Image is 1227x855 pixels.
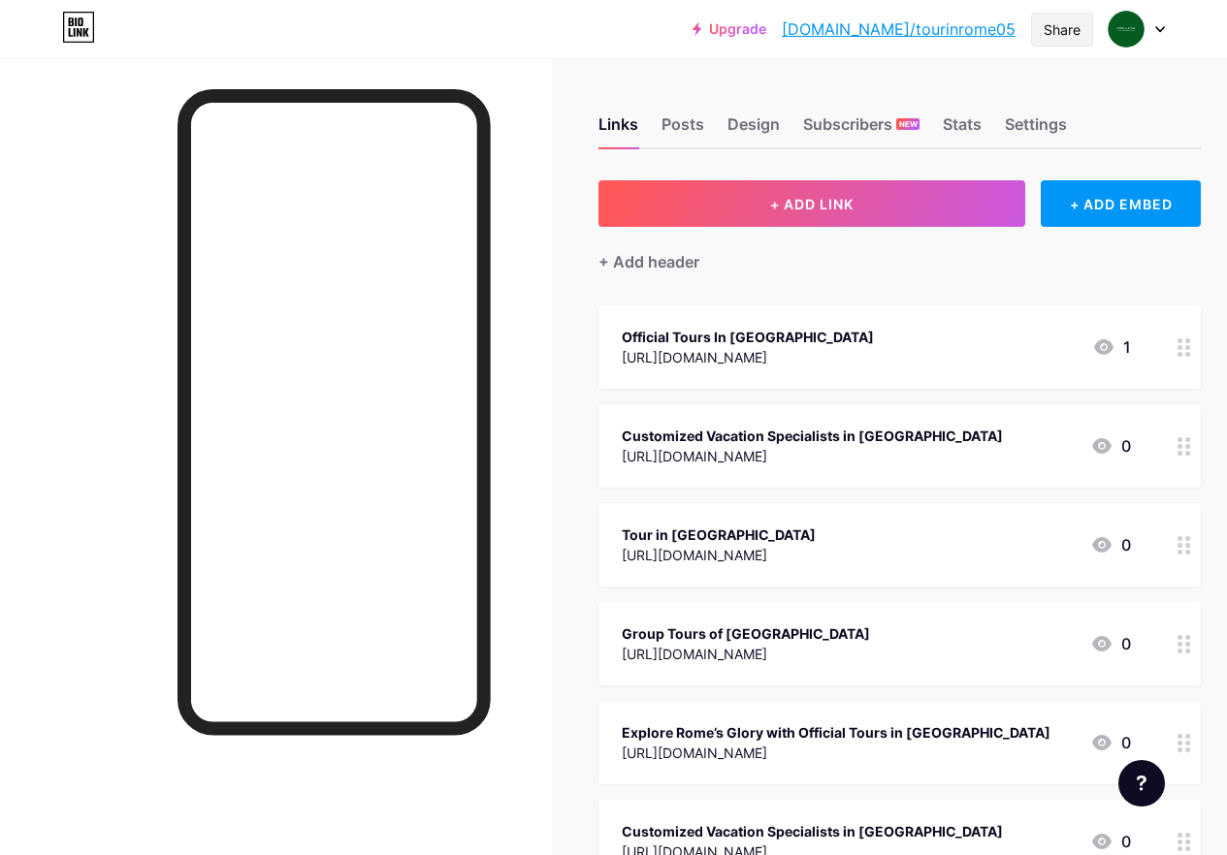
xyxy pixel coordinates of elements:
img: tourinrome05 [1108,11,1145,47]
div: Settings [1005,112,1067,147]
div: Share [1044,19,1081,40]
div: 1 [1092,335,1131,359]
div: Links [598,112,638,147]
div: Subscribers [803,112,920,147]
div: Explore Rome’s Glory with Official Tours in [GEOGRAPHIC_DATA] [622,722,1050,743]
div: [URL][DOMAIN_NAME] [622,644,870,664]
span: NEW [899,118,918,130]
div: Tour in [GEOGRAPHIC_DATA] [622,524,816,545]
a: [DOMAIN_NAME]/tourinrome05 [782,17,1016,41]
div: [URL][DOMAIN_NAME] [622,347,874,367]
div: Posts [662,112,704,147]
div: + Add header [598,250,699,273]
div: 0 [1090,533,1131,556]
div: Design [727,112,780,147]
div: Official Tours In [GEOGRAPHIC_DATA] [622,327,874,347]
div: 0 [1090,731,1131,754]
div: [URL][DOMAIN_NAME] [622,743,1050,763]
div: [URL][DOMAIN_NAME] [622,446,1003,466]
div: + ADD EMBED [1041,180,1201,227]
button: + ADD LINK [598,180,1025,227]
div: Customized Vacation Specialists in [GEOGRAPHIC_DATA] [622,821,1003,841]
div: Group Tours of [GEOGRAPHIC_DATA] [622,623,870,644]
div: Customized Vacation Specialists in [GEOGRAPHIC_DATA] [622,426,1003,446]
div: [URL][DOMAIN_NAME] [622,545,816,565]
div: 0 [1090,632,1131,655]
div: 0 [1090,434,1131,458]
a: Upgrade [693,21,766,37]
span: + ADD LINK [770,196,854,212]
div: 0 [1090,830,1131,853]
div: Stats [943,112,982,147]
